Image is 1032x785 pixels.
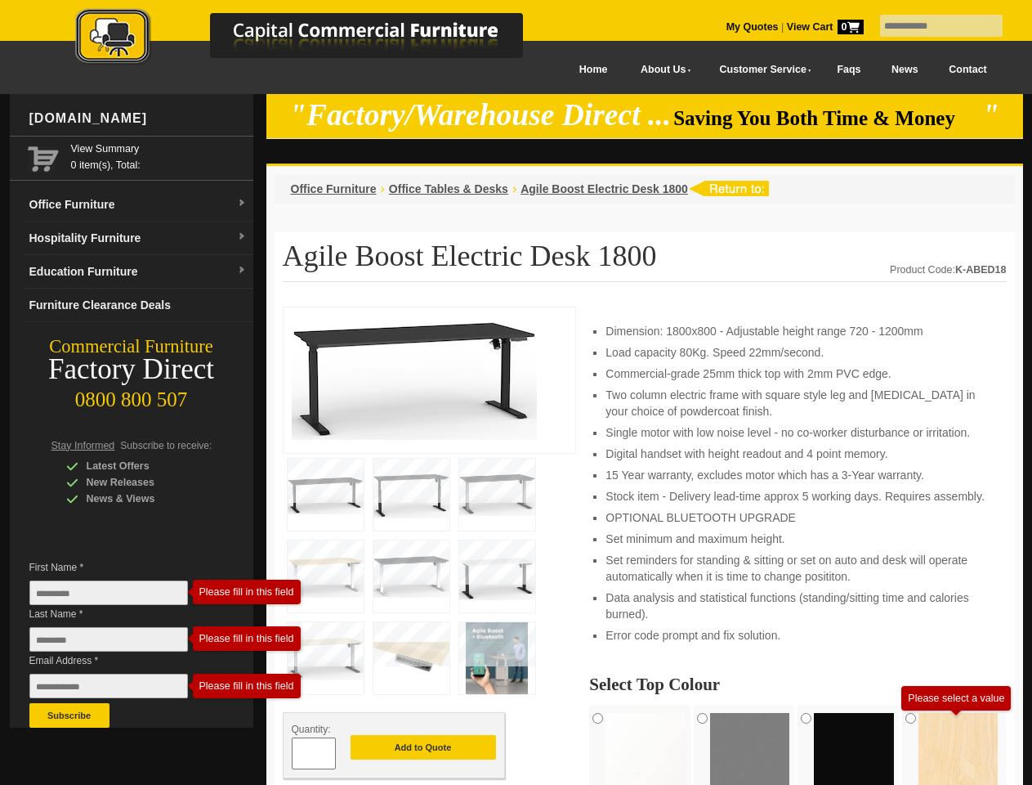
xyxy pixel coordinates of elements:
[605,446,990,462] li: Digital handset with height readout and 4 point memory.
[199,680,294,692] div: Please fill in this field
[605,344,990,361] li: Load capacity 80Kg. Speed 22mm/second.
[605,424,990,441] li: Single motor with low noise level - no co-worker disturbance or irritation.
[29,581,188,605] input: First Name *
[199,633,294,644] div: Please fill in this field
[605,554,967,583] span: Set reminders for standing & sitting or set on auto and desk will operate automatically when it i...
[605,323,990,339] li: Dimension: 1800x800 - Adjustable height range 720 - 1200mm
[29,627,188,652] input: Last Name *
[30,8,602,73] a: Capital Commercial Furniture Logo
[908,693,1004,704] div: Please select a value
[381,181,385,197] li: ›
[23,222,253,255] a: Hospitality Furnituredropdown
[589,676,1006,693] h2: Select Top Colour
[605,387,990,419] li: Two column electric frame with square style leg and [MEDICAL_DATA] in your choice of powdercoat f...
[66,474,221,491] div: New Releases
[29,559,212,576] span: First Name *
[933,52,1002,88] a: Contact
[726,21,779,33] a: My Quotes
[784,21,863,33] a: View Cart0
[30,8,602,68] img: Capital Commercial Furniture Logo
[237,199,247,209] img: dropdown
[520,182,688,195] a: Agile Boost Electric Desk 1800
[23,289,253,322] a: Furniture Clearance Deals
[10,358,253,381] div: Factory Direct
[66,458,221,474] div: Latest Offers
[605,532,784,545] span: Set minimum and maximum height.
[29,703,109,728] button: Subscribe
[605,629,780,642] span: Error code prompt and fix solution.
[237,232,247,242] img: dropdown
[512,181,516,197] li: ›
[283,240,1007,282] h1: Agile Boost Electric Desk 1800
[605,511,796,524] span: OPTIONAL BLUETOOTH UPGRADE
[605,366,990,382] li: Commercial-grade 25mm thick top with 2mm PVC edge.
[66,491,221,507] div: News & Views
[982,98,999,132] em: "
[623,52,701,88] a: About Us
[389,182,508,195] a: Office Tables & Desks
[29,653,212,669] span: Email Address *
[120,440,212,451] span: Subscribe to receive:
[876,52,933,88] a: News
[23,94,253,143] div: [DOMAIN_NAME]
[29,674,188,698] input: Email Address *
[701,52,821,88] a: Customer Service
[890,262,1006,278] div: Product Code:
[292,724,331,735] span: Quantity:
[10,335,253,358] div: Commercial Furniture
[23,255,253,289] a: Education Furnituredropdown
[787,21,864,33] strong: View Cart
[71,141,247,157] a: View Summary
[291,182,377,195] a: Office Furniture
[605,467,990,483] li: 15 Year warranty, excludes motor which has a 3-Year warranty.
[10,380,253,411] div: 0800 800 507
[23,188,253,222] a: Office Furnituredropdown
[673,107,980,129] span: Saving You Both Time & Money
[292,316,537,440] img: Agile Boost Electric Desk 1800
[29,606,212,622] span: Last Name *
[838,20,864,34] span: 0
[199,586,294,598] div: Please fill in this field
[237,266,247,276] img: dropdown
[351,735,496,760] button: Add to Quote
[605,591,968,621] span: Data analysis and statistical functions (standing/sitting time and calories burned).
[289,98,671,132] em: "Factory/Warehouse Direct ...
[71,141,247,171] span: 0 item(s), Total:
[51,440,115,451] span: Stay Informed
[822,52,877,88] a: Faqs
[605,490,984,503] span: Stock item - Delivery lead-time approx 5 working days. Requires assembly.
[955,264,1007,276] strong: K-ABED18
[688,181,769,196] img: return to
